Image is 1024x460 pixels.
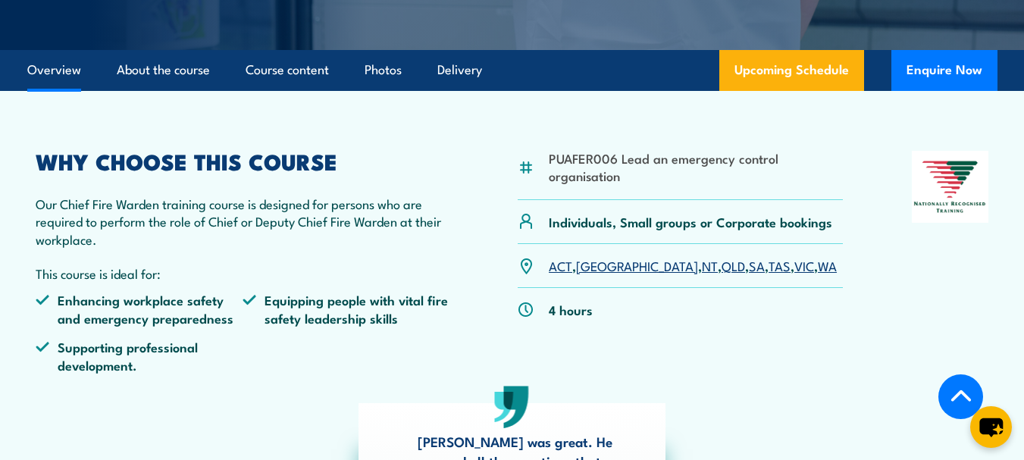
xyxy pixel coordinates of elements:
li: Supporting professional development. [36,338,243,374]
a: Upcoming Schedule [719,50,864,91]
p: Our Chief Fire Warden training course is designed for persons who are required to perform the rol... [36,195,449,248]
a: Overview [27,50,81,90]
li: Equipping people with vital fire safety leadership skills [243,291,449,327]
a: QLD [722,256,745,274]
p: This course is ideal for: [36,264,449,282]
p: Individuals, Small groups or Corporate bookings [549,213,832,230]
a: NT [702,256,718,274]
button: chat-button [970,406,1012,448]
a: About the course [117,50,210,90]
a: ACT [549,256,572,274]
a: SA [749,256,765,274]
p: 4 hours [549,301,593,318]
a: Delivery [437,50,482,90]
h2: WHY CHOOSE THIS COURSE [36,151,449,171]
a: Photos [365,50,402,90]
p: , , , , , , , [549,257,837,274]
a: [GEOGRAPHIC_DATA] [576,256,698,274]
a: TAS [769,256,791,274]
a: Course content [246,50,329,90]
button: Enquire Now [891,50,997,91]
a: VIC [794,256,814,274]
img: Nationally Recognised Training logo. [912,151,988,223]
a: WA [818,256,837,274]
li: Enhancing workplace safety and emergency preparedness [36,291,243,327]
li: PUAFER006 Lead an emergency control organisation [549,149,843,185]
